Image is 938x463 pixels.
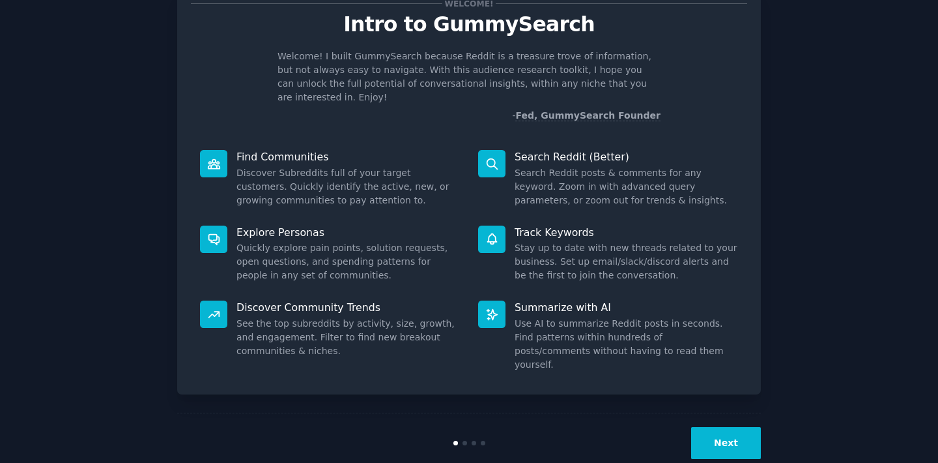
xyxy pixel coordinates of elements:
dd: See the top subreddits by activity, size, growth, and engagement. Filter to find new breakout com... [236,317,460,358]
p: Track Keywords [515,226,738,239]
p: Welcome! I built GummySearch because Reddit is a treasure trove of information, but not always ea... [277,50,661,104]
a: Fed, GummySearch Founder [515,110,661,121]
dd: Search Reddit posts & comments for any keyword. Zoom in with advanced query parameters, or zoom o... [515,166,738,207]
p: Explore Personas [236,226,460,239]
p: Search Reddit (Better) [515,150,738,164]
dd: Stay up to date with new threads related to your business. Set up email/slack/discord alerts and ... [515,241,738,282]
p: Summarize with AI [515,301,738,314]
dd: Use AI to summarize Reddit posts in seconds. Find patterns within hundreds of posts/comments with... [515,317,738,372]
button: Next [691,427,761,459]
p: Find Communities [236,150,460,164]
p: Discover Community Trends [236,301,460,314]
p: Intro to GummySearch [191,13,747,36]
div: - [512,109,661,123]
dd: Discover Subreddits full of your target customers. Quickly identify the active, new, or growing c... [236,166,460,207]
dd: Quickly explore pain points, solution requests, open questions, and spending patterns for people ... [236,241,460,282]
